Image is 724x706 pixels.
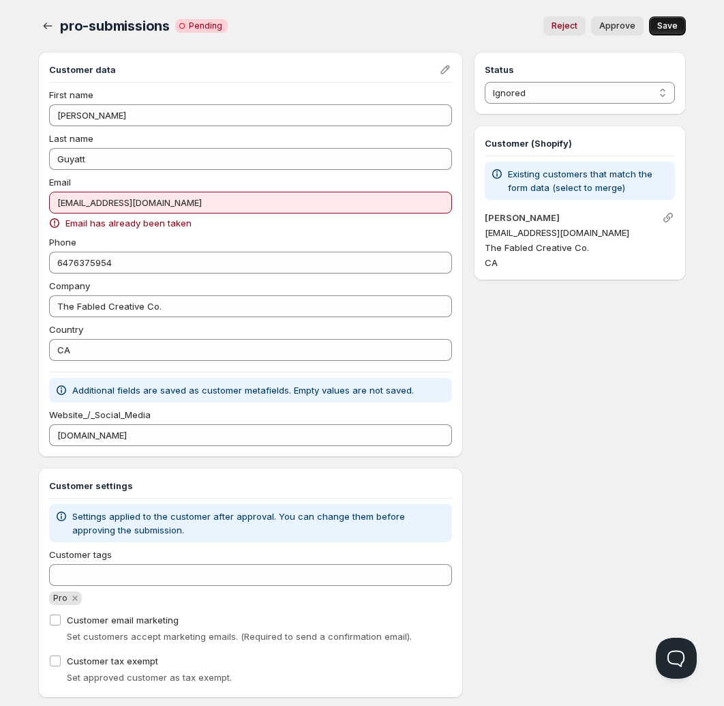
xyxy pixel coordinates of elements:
[67,631,412,642] span: Set customers accept marketing emails. (Required to send a confirmation email).
[53,593,67,603] span: Pro
[49,252,452,274] input: Phone
[485,226,675,239] p: [EMAIL_ADDRESS][DOMAIN_NAME]
[552,20,577,31] span: Reject
[49,339,452,361] input: Country
[485,242,589,253] span: The Fabled Creative Co.
[49,177,71,188] span: Email
[543,16,586,35] button: Reject
[49,409,151,420] span: Website_/_Social_Media
[436,60,455,79] button: Edit
[599,20,635,31] span: Approve
[49,63,438,76] h3: Customer data
[49,148,452,170] input: Last name
[659,208,678,227] button: Link
[67,672,232,683] span: Set approved customer as tax exempt.
[657,20,678,31] span: Save
[591,16,644,35] button: Approve
[508,167,669,194] p: Existing customers that match the form data (select to merge)
[49,192,452,214] input: Email
[49,237,76,248] span: Phone
[60,18,170,34] span: pro-submissions
[49,549,112,560] span: Customer tags
[72,383,414,397] p: Additional fields are saved as customer metafields. Empty values are not saved.
[69,592,81,604] button: Remove Pro
[485,63,675,76] h3: Status
[189,20,222,31] span: Pending
[49,280,90,291] span: Company
[49,104,452,126] input: First name
[67,656,158,666] span: Customer tax exempt
[65,216,192,230] span: Email has already been taken
[49,424,452,446] input: Website_/_Social_Media
[485,257,498,268] span: CA
[649,16,686,35] button: Save
[49,479,452,492] h3: Customer settings
[485,212,560,223] a: [PERSON_NAME]
[656,638,697,679] iframe: Help Scout Beacon - Open
[49,295,452,317] input: Company
[67,615,179,626] span: Customer email marketing
[49,133,93,144] span: Last name
[485,136,675,150] h3: Customer (Shopify)
[72,510,447,537] p: Settings applied to the customer after approval. You can change them before approving the submiss...
[49,89,93,100] span: First name
[49,324,83,335] span: Country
